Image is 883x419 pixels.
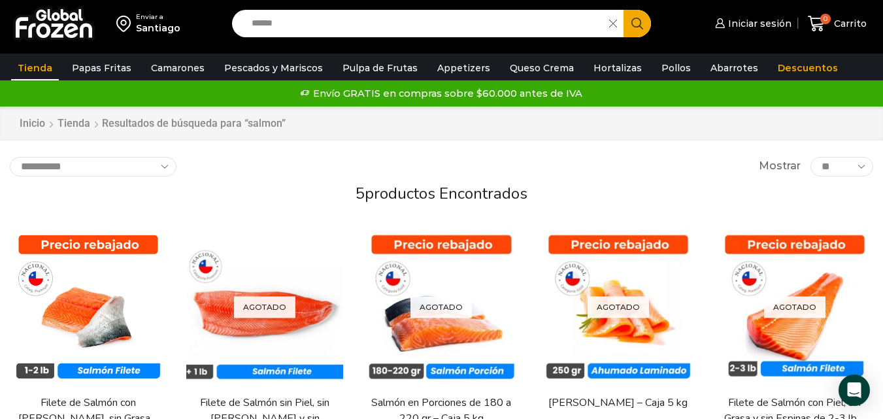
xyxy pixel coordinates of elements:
nav: Breadcrumb [19,116,286,131]
a: Pulpa de Frutas [336,56,424,80]
div: Santiago [136,22,180,35]
select: Pedido de la tienda [10,157,176,176]
a: Pollos [655,56,697,80]
div: Open Intercom Messenger [839,375,870,406]
img: address-field-icon.svg [116,12,136,35]
a: Queso Crema [503,56,580,80]
a: Pescados y Mariscos [218,56,329,80]
span: Mostrar [759,159,801,174]
a: Inicio [19,116,46,131]
span: productos encontrados [365,183,527,204]
a: 0 Carrito [805,8,870,39]
button: Search button [624,10,651,37]
span: 5 [356,183,365,204]
a: Abarrotes [704,56,765,80]
a: [PERSON_NAME] – Caja 5 kg [548,395,689,411]
a: Descuentos [771,56,844,80]
p: Agotado [410,297,472,318]
a: Papas Fritas [65,56,138,80]
a: Iniciar sesión [712,10,791,37]
span: Carrito [831,17,867,30]
a: Tienda [11,56,59,80]
a: Tienda [57,116,91,131]
span: Iniciar sesión [725,17,791,30]
h1: Resultados de búsqueda para “salmon” [102,117,286,129]
p: Agotado [764,297,825,318]
p: Agotado [234,297,295,318]
a: Appetizers [431,56,497,80]
a: Hortalizas [587,56,648,80]
div: Enviar a [136,12,180,22]
p: Agotado [588,297,649,318]
a: Camarones [144,56,211,80]
span: 0 [820,14,831,24]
